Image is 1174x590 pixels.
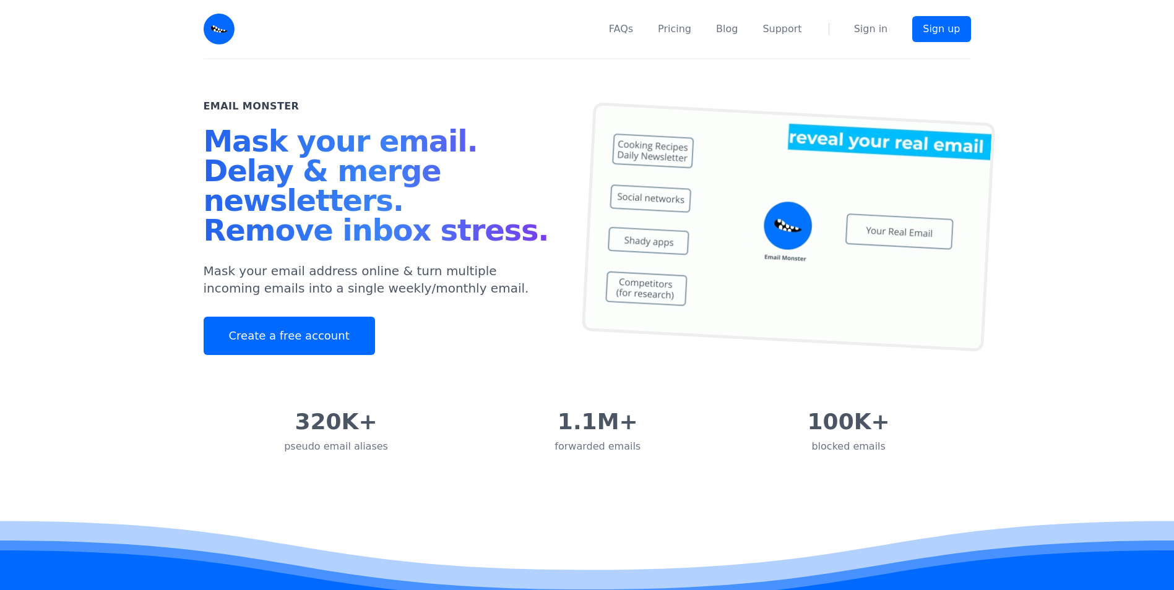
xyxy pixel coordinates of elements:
h1: Mask your email. Delay & merge newsletters. Remove inbox stress. [204,126,558,250]
a: FAQs [609,22,633,36]
a: Pricing [658,22,691,36]
a: Support [762,22,801,36]
a: Blog [716,22,738,36]
a: Sign in [854,22,888,36]
div: blocked emails [808,439,890,454]
h2: Email Monster [204,99,300,114]
div: 320K+ [284,409,388,434]
p: Mask your email address online & turn multiple incoming emails into a single weekly/monthly email. [204,262,558,297]
a: Sign up [912,16,970,42]
div: pseudo email aliases [284,439,388,454]
div: 100K+ [808,409,890,434]
div: forwarded emails [555,439,641,454]
img: Email Monster [204,14,235,45]
div: 1.1M+ [555,409,641,434]
img: temp mail, free temporary mail, Temporary Email [581,102,995,352]
a: Create a free account [204,317,375,355]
